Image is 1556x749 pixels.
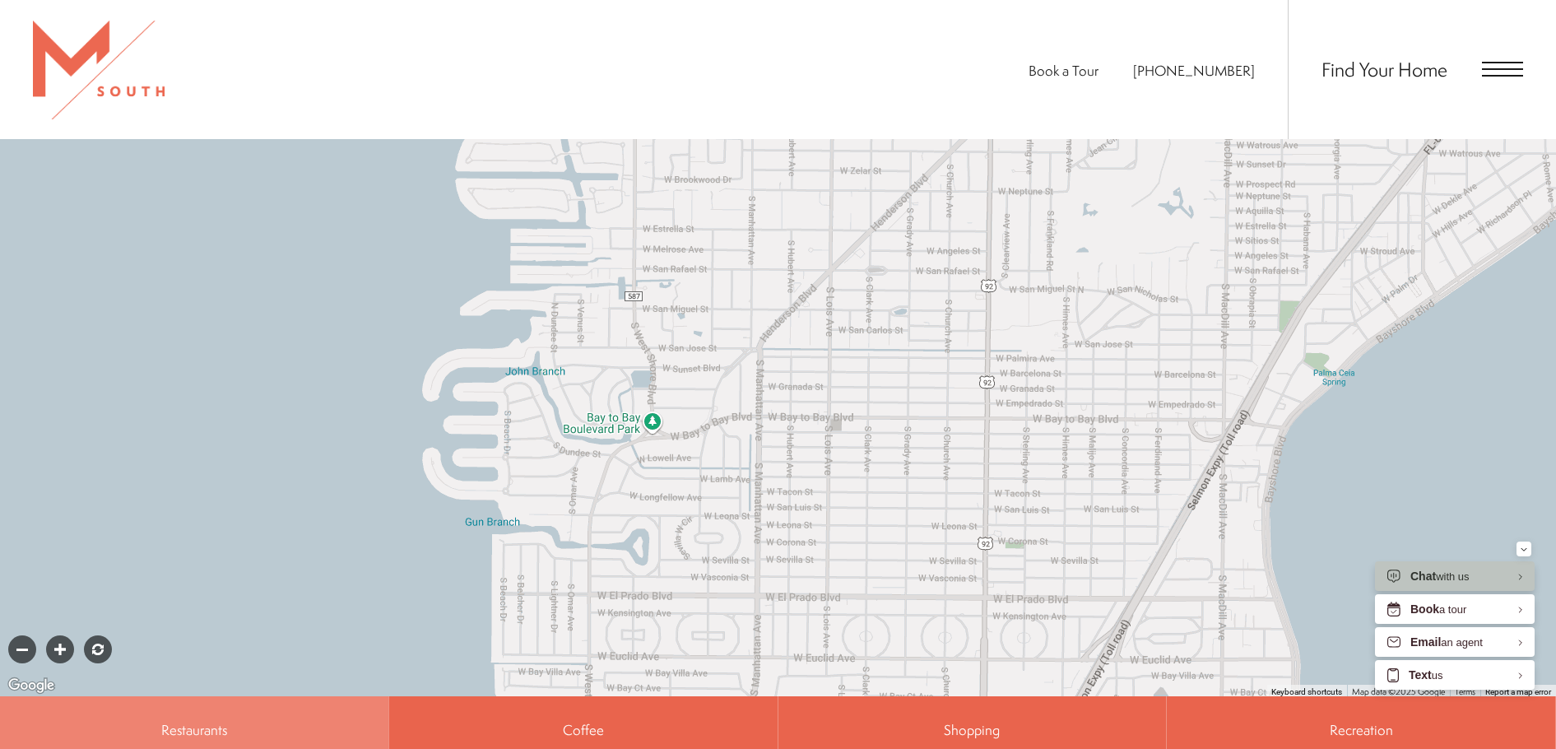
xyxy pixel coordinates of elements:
button: Keyboard shortcuts [1271,686,1342,698]
a: Report a map error [1485,687,1551,696]
button: Open Menu [1482,62,1523,77]
span: Recreation [1330,720,1393,739]
span: Coffee [563,720,604,739]
img: Google [4,675,58,696]
a: Call Us at 813-570-8014 [1133,61,1255,80]
a: Terms [1455,686,1475,697]
span: Shopping [944,720,1000,739]
span: Restaurants [161,720,227,739]
a: Book a Tour [1029,61,1098,80]
img: MSouth [33,21,165,119]
a: Find Your Home [1321,56,1447,82]
a: Open this area in Google Maps (opens a new window) [4,675,58,696]
span: Map data ©2025 Google [1352,686,1445,697]
span: [PHONE_NUMBER] [1133,61,1255,80]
